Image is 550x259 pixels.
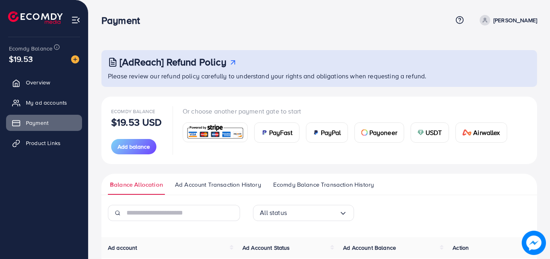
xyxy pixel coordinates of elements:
[185,124,245,141] img: card
[9,53,33,65] span: $19.53
[522,231,546,255] img: image
[9,44,53,53] span: Ecomdy Balance
[26,99,67,107] span: My ad accounts
[354,122,404,143] a: cardPayoneer
[426,128,442,137] span: USDT
[242,244,290,252] span: Ad Account Status
[8,11,63,24] img: logo
[71,15,80,25] img: menu
[369,128,397,137] span: Payoneer
[455,122,507,143] a: cardAirwallex
[6,74,82,91] a: Overview
[108,244,137,252] span: Ad account
[183,122,248,142] a: card
[493,15,537,25] p: [PERSON_NAME]
[111,117,162,127] p: $19.53 USD
[453,244,469,252] span: Action
[110,180,163,189] span: Balance Allocation
[473,128,500,137] span: Airwallex
[26,139,61,147] span: Product Links
[101,15,146,26] h3: Payment
[71,55,79,63] img: image
[111,108,155,115] span: Ecomdy Balance
[260,206,287,219] span: All status
[108,71,532,81] p: Please review our refund policy carefully to understand your rights and obligations when requesti...
[120,56,226,68] h3: [AdReach] Refund Policy
[287,206,339,219] input: Search for option
[411,122,449,143] a: cardUSDT
[313,129,319,136] img: card
[111,139,156,154] button: Add balance
[254,122,299,143] a: cardPayFast
[476,15,537,25] a: [PERSON_NAME]
[321,128,341,137] span: PayPal
[118,143,150,151] span: Add balance
[417,129,424,136] img: card
[462,129,472,136] img: card
[26,78,50,86] span: Overview
[361,129,368,136] img: card
[306,122,348,143] a: cardPayPal
[343,244,396,252] span: Ad Account Balance
[269,128,293,137] span: PayFast
[175,180,261,189] span: Ad Account Transaction History
[261,129,268,136] img: card
[26,119,48,127] span: Payment
[6,95,82,111] a: My ad accounts
[273,180,374,189] span: Ecomdy Balance Transaction History
[183,106,514,116] p: Or choose another payment gate to start
[253,205,354,221] div: Search for option
[6,135,82,151] a: Product Links
[6,115,82,131] a: Payment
